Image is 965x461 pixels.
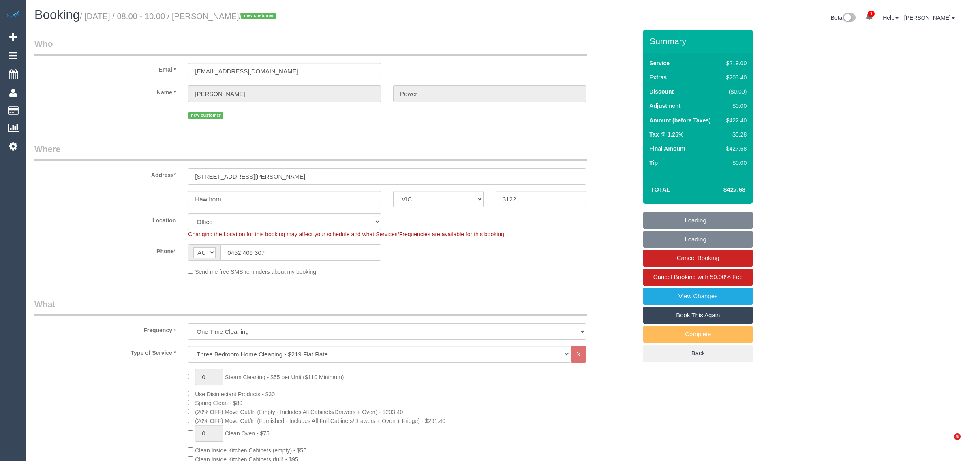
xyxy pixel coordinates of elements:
div: $427.68 [723,145,747,153]
div: $0.00 [723,159,747,167]
span: Cancel Booking with 50.00% Fee [653,273,743,280]
label: Extras [649,73,667,81]
span: Steam Cleaning - $55 per Unit ($110 Minimum) [225,374,344,380]
a: Help [883,15,899,21]
label: Amount (before Taxes) [649,116,710,124]
div: $422.40 [723,116,747,124]
a: Cancel Booking [643,250,753,267]
input: Email* [188,63,381,79]
span: 4 [954,433,961,440]
label: Name * [28,85,182,96]
span: Clean Oven - $75 [225,430,270,437]
a: View Changes [643,288,753,305]
a: Back [643,345,753,362]
label: Service [649,59,670,67]
span: Booking [34,8,80,22]
span: Clean Inside Kitchen Cabinets (empty) - $55 [195,447,306,454]
input: Suburb* [188,191,381,207]
label: Type of Service * [28,346,182,357]
div: $5.28 [723,130,747,139]
span: (20% OFF) Move Out/In (Furnished - Includes All Full Cabinets/Drawers + Oven + Fridge) - $291.40 [195,418,445,424]
span: Spring Clean - $80 [195,400,242,406]
legend: Who [34,38,587,56]
input: Phone* [220,244,381,261]
h3: Summary [650,36,749,46]
label: Final Amount [649,145,685,153]
label: Address* [28,168,182,179]
div: $219.00 [723,59,747,67]
span: new customer [241,13,276,19]
label: Discount [649,88,674,96]
img: Automaid Logo [5,8,21,19]
a: [PERSON_NAME] [904,15,955,21]
span: new customer [188,112,223,119]
label: Tip [649,159,658,167]
a: Cancel Booking with 50.00% Fee [643,269,753,286]
img: New interface [842,13,856,23]
div: ($0.00) [723,88,747,96]
label: Frequency * [28,323,182,334]
input: Last Name* [393,85,586,102]
iframe: Intercom live chat [937,433,957,453]
label: Tax @ 1.25% [649,130,683,139]
legend: What [34,298,587,316]
label: Phone* [28,244,182,255]
legend: Where [34,143,587,161]
a: Beta [831,15,856,21]
strong: Total [650,186,670,193]
div: $203.40 [723,73,747,81]
input: First Name* [188,85,381,102]
span: (20% OFF) Move Out/In (Empty - Includes All Cabinets/Drawers + Oven) - $203.40 [195,409,403,415]
small: / [DATE] / 08:00 - 10:00 / [PERSON_NAME] [80,12,279,21]
label: Email* [28,63,182,74]
a: 1 [861,8,877,26]
label: Location [28,213,182,224]
input: Post Code* [496,191,586,207]
h4: $427.68 [699,186,745,193]
a: Book This Again [643,307,753,324]
div: $0.00 [723,102,747,110]
span: Changing the Location for this booking may affect your schedule and what Services/Frequencies are... [188,231,505,237]
span: Send me free SMS reminders about my booking [195,269,316,275]
span: / [239,12,279,21]
label: Adjustment [649,102,680,110]
span: Use Disinfectant Products - $30 [195,391,275,397]
span: 1 [868,11,875,17]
